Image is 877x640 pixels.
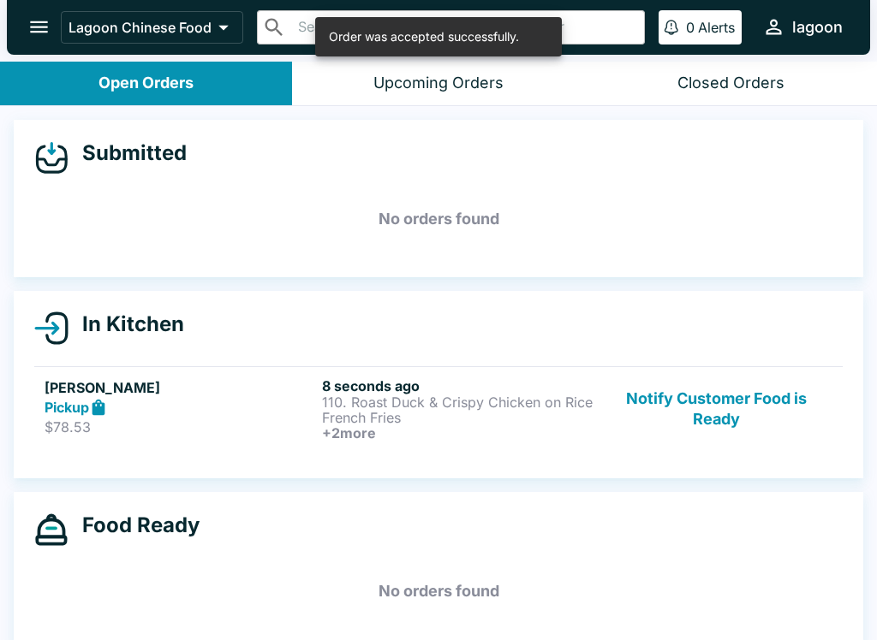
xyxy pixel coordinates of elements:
button: open drawer [17,5,61,49]
div: Open Orders [98,74,194,93]
p: Lagoon Chinese Food [69,19,212,36]
h4: Submitted [69,140,187,166]
div: lagoon [792,17,843,38]
h6: 8 seconds ago [322,377,593,394]
h5: No orders found [34,560,843,622]
h5: No orders found [34,188,843,250]
h4: Food Ready [69,513,200,538]
input: Search orders by name or phone number [293,15,637,39]
div: Upcoming Orders [373,74,504,93]
p: 0 [686,19,695,36]
button: Notify Customer Food is Ready [600,377,832,441]
button: Lagoon Chinese Food [61,11,243,44]
h5: [PERSON_NAME] [45,377,315,398]
div: Closed Orders [677,74,785,93]
button: lagoon [755,9,850,45]
a: [PERSON_NAME]Pickup$78.538 seconds ago110. Roast Duck & Crispy Chicken on RiceFrench Fries+2moreN... [34,366,843,451]
p: $78.53 [45,418,315,436]
h4: In Kitchen [69,311,184,337]
p: Alerts [698,19,735,36]
p: 110. Roast Duck & Crispy Chicken on Rice [322,394,593,410]
h6: + 2 more [322,425,593,441]
p: French Fries [322,410,593,425]
strong: Pickup [45,399,89,416]
div: Order was accepted successfully. [329,22,519,51]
